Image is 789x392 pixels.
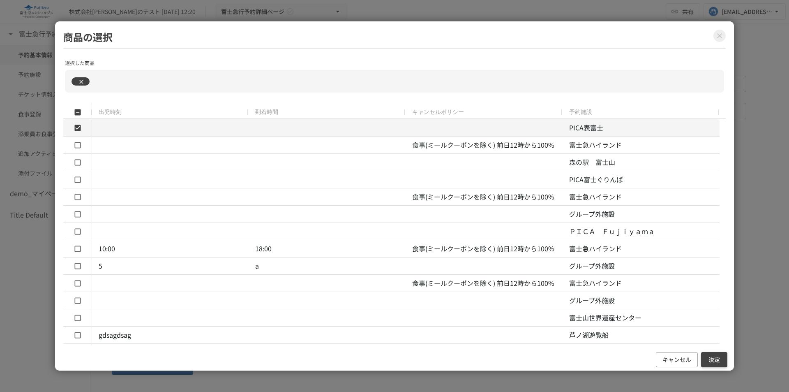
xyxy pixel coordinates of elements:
[569,209,713,220] p: グループ外施設
[569,295,713,306] p: グループ外施設
[99,261,242,271] p: 5
[99,109,122,116] span: 出発時刻
[569,330,713,341] p: 芦ノ湖遊覧船
[255,109,278,116] span: 到着時間
[255,261,399,271] p: a
[656,352,698,367] button: キャンセル
[412,192,556,202] p: 食事(ミールクーポンを除く) 前日12時から100%
[99,244,242,254] p: 10:00
[569,226,713,237] p: ＰＩＣＡ Ｆｕｊｉｙａｍａ
[99,330,242,341] p: gdsagdsag
[569,261,713,271] p: グループ外施設
[412,278,556,289] p: 食事(ミールクーポンを除く) 前日12時から100%
[569,174,713,185] p: PICA富士ぐりんぱ
[569,278,713,289] p: 富士急ハイランド
[701,352,727,367] button: 決定
[713,30,726,42] button: Close modal
[569,109,592,116] span: 予約施設
[569,192,713,202] p: 富士急ハイランド
[255,244,399,254] p: 18:00
[412,109,464,116] span: キャンセルポリシー
[569,313,713,323] p: 富士山世界遺産センター
[412,140,556,151] p: 食事(ミールクーポンを除く) 前日12時から100%
[63,30,725,49] h2: 商品の選択
[569,157,713,168] p: 森の駅 富士山
[569,140,713,151] p: 富士急ハイランド
[569,244,713,254] p: 富士急ハイランド
[569,123,713,133] p: PICA表富士
[65,59,724,67] p: 選択した商品
[412,244,556,254] p: 食事(ミールクーポンを除く) 前日12時から100%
